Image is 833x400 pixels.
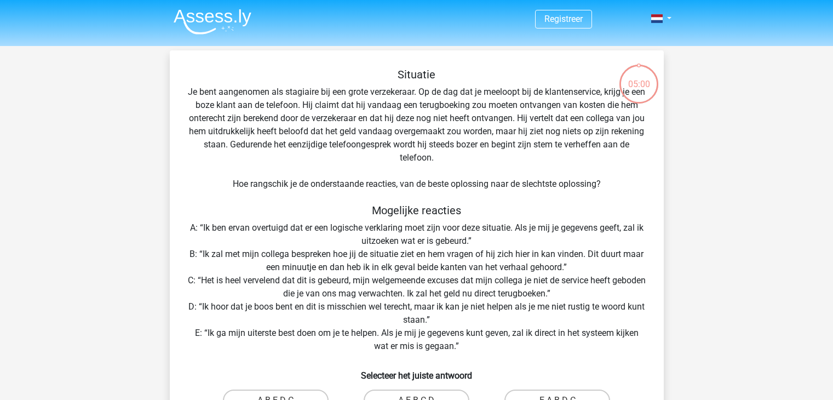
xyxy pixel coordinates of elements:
a: Registreer [544,14,583,24]
h5: Mogelijke reacties [187,204,646,217]
div: 05:00 [618,64,659,91]
h5: Situatie [187,68,646,81]
h6: Selecteer het juiste antwoord [187,362,646,381]
img: Assessly [174,9,251,35]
